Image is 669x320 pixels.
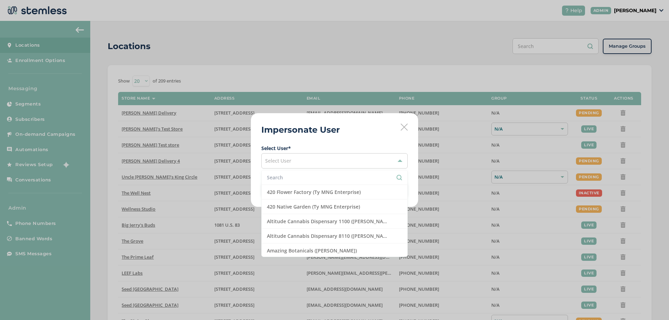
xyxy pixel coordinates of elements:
[265,157,291,164] span: Select User
[262,229,407,243] li: Altitude Cannabis Dispensary 8110 ([PERSON_NAME])
[261,145,408,152] label: Select User
[262,214,407,229] li: Altitude Cannabis Dispensary 1100 ([PERSON_NAME])
[262,185,407,200] li: 420 Flower Factory (Ty MNG Enterprise)
[634,287,669,320] iframe: Chat Widget
[267,174,402,181] input: Search
[262,200,407,214] li: 420 Native Garden (Ty MNG Enterprise)
[262,243,407,258] li: Amazing Botanicals ([PERSON_NAME])
[261,124,340,136] h2: Impersonate User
